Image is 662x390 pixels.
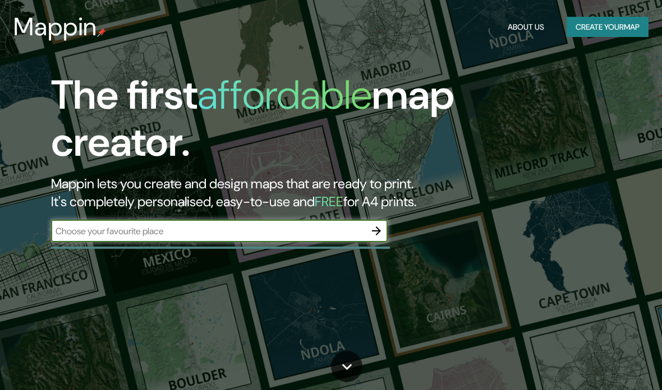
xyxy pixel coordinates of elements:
h1: affordable [197,69,372,121]
h5: FREE [315,193,343,210]
iframe: Help widget launcher [562,346,650,378]
button: Create yourmap [567,17,649,38]
input: Choose your favourite place [51,225,365,238]
img: mappin-pin [97,28,106,37]
button: About Us [503,17,549,38]
h3: Mappin [13,12,97,41]
h1: The first map creator. [51,72,581,175]
h2: Mappin lets you create and design maps that are ready to print. It's completely personalised, eas... [51,175,581,211]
